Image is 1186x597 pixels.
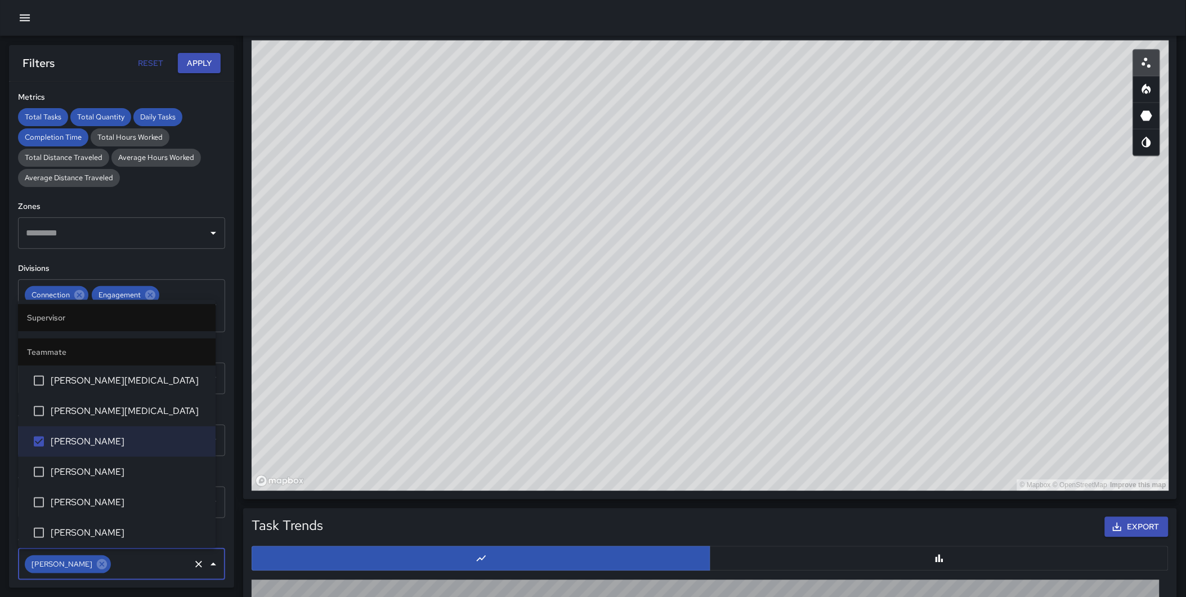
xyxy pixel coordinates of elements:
span: Total Hours Worked [91,132,169,143]
button: Line Chart [252,546,710,571]
h6: Filters [23,54,55,72]
span: Connection [25,289,77,301]
button: Heatmap [1133,76,1160,103]
h6: Zones [18,201,225,213]
div: Engagement [92,286,159,304]
button: Apply [178,53,221,74]
button: Clear [191,556,207,572]
span: [PERSON_NAME] [51,466,207,479]
div: Average Hours Worked [111,149,201,167]
span: Average Distance Traveled [18,172,120,184]
span: Engagement [92,289,147,301]
svg: Map Style [1140,136,1153,149]
h6: Divisions [18,262,225,275]
button: Open [205,225,221,241]
h5: Task Trends [252,517,323,535]
span: Total Quantity [70,112,131,123]
li: Teammate [18,339,216,366]
svg: Heatmap [1140,83,1153,96]
span: Completion Time [18,132,88,143]
span: [PERSON_NAME] [51,527,207,540]
span: [PERSON_NAME] [51,287,207,300]
span: [PERSON_NAME] [51,496,207,510]
span: [PERSON_NAME][MEDICAL_DATA] [51,375,207,388]
div: Average Distance Traveled [18,169,120,187]
h6: Metrics [18,91,225,104]
button: Map Style [1133,129,1160,156]
button: Bar Chart [710,546,1169,571]
div: Total Tasks [18,108,68,126]
button: 3D Heatmap [1133,103,1160,130]
span: Daily Tasks [133,112,182,123]
div: Total Distance Traveled [18,149,109,167]
div: Completion Time [18,128,88,146]
span: [PERSON_NAME] [25,559,99,570]
button: Scatterplot [1133,50,1160,77]
button: Export [1105,517,1169,538]
button: Open [205,298,221,314]
span: Total Distance Traveled [18,152,109,163]
svg: Bar Chart [934,553,945,564]
svg: 3D Heatmap [1140,109,1153,123]
div: Daily Tasks [133,108,182,126]
button: Close [205,556,221,572]
span: Average Hours Worked [111,152,201,163]
span: [PERSON_NAME] [51,435,207,449]
div: Total Hours Worked [91,128,169,146]
svg: Line Chart [476,553,487,564]
li: Supervisor [18,305,216,332]
div: [PERSON_NAME] [25,555,111,573]
button: Reset [133,53,169,74]
div: Connection [25,286,88,304]
div: Total Quantity [70,108,131,126]
svg: Scatterplot [1140,56,1153,70]
span: Total Tasks [18,112,68,123]
span: [PERSON_NAME][MEDICAL_DATA] [51,405,207,418]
